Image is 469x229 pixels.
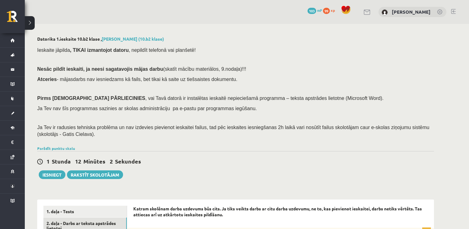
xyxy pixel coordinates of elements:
span: 99 [323,8,330,14]
b: , TIKAI izmantojot datoru [70,47,129,53]
a: Rakstīt skolotājam [67,170,123,179]
h2: Datorika 1.ieskaite 10.b2 klase , [37,36,434,42]
span: Pirms [DEMOGRAPHIC_DATA] PĀRLIECINIES [37,96,145,101]
span: Nesāc pildīt ieskaiti, ja neesi sagatavojis mājas darbu [37,66,163,72]
button: Iesniegt [39,170,65,179]
a: Parādīt punktu skalu [37,146,75,151]
span: xp [331,8,335,13]
span: 2 [110,158,113,165]
a: Rīgas 1. Tālmācības vidusskola [7,11,25,26]
span: Ja Tev ir radusies tehniska problēma un nav izdevies pievienot ieskaitei failus, tad pēc ieskaite... [37,125,429,137]
img: Melānija Nemane [382,9,388,16]
a: 103 mP [308,8,322,13]
span: (skatīt mācību materiālos, 9.nodaļa)!!! [163,66,246,72]
span: Minūtes [83,158,105,165]
span: Sekundes [115,158,141,165]
span: - mājasdarbs nav iesniedzams kā fails, bet tikai kā saite uz tiešsaistes dokumentu. [37,77,237,82]
span: 103 [308,8,316,14]
span: Stunda [52,158,71,165]
a: [PERSON_NAME] (10.b2 klase) [102,36,164,42]
strong: Katram skolēnam darba uzdevums būs cits. Ja tiks veikts darbs ar citu darba uzdevumu, ne to, kas ... [133,206,422,218]
b: Atceries [37,77,57,82]
span: Ieskaite jāpilda , nepildīt telefonā vai planšetē! [37,47,196,53]
a: 99 xp [323,8,338,13]
span: Ja Tev nav šīs programmas sazinies ar skolas administrāciju pa e-pastu par programmas iegūšanu. [37,106,257,111]
a: 1. daļa - Tests [43,206,127,217]
span: 1 [46,158,50,165]
span: , vai Tavā datorā ir instalētas ieskaitē nepieciešamā programma – teksta apstrādes lietotne (Micr... [145,96,384,101]
a: [PERSON_NAME] [392,9,431,15]
span: mP [317,8,322,13]
span: 12 [75,158,81,165]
